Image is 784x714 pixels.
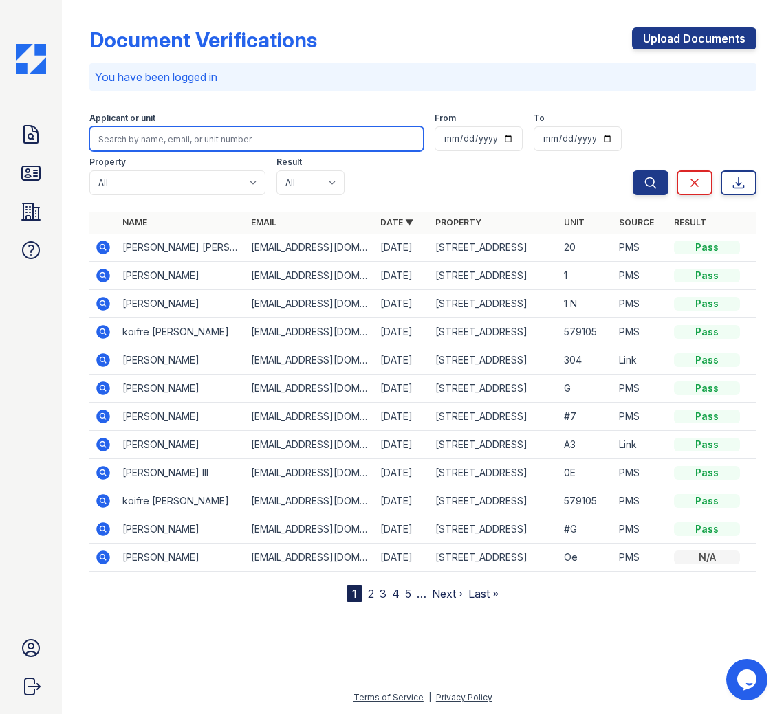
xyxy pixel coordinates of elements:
[430,375,559,403] td: [STREET_ADDRESS]
[375,375,430,403] td: [DATE]
[430,487,559,515] td: [STREET_ADDRESS]
[430,346,559,375] td: [STREET_ADDRESS]
[430,403,559,431] td: [STREET_ADDRESS]
[375,290,430,318] td: [DATE]
[246,487,375,515] td: [EMAIL_ADDRESS][DOMAIN_NAME]
[613,544,668,572] td: PMS
[613,487,668,515] td: PMS
[117,515,246,544] td: [PERSON_NAME]
[246,375,375,403] td: [EMAIL_ADDRESS][DOMAIN_NAME]
[246,346,375,375] td: [EMAIL_ADDRESS][DOMAIN_NAME]
[347,585,362,602] div: 1
[405,587,411,601] a: 5
[558,403,613,431] td: #7
[375,431,430,459] td: [DATE]
[435,217,481,227] a: Property
[89,157,126,168] label: Property
[432,587,463,601] a: Next ›
[95,69,752,85] p: You have been logged in
[417,585,426,602] span: …
[16,44,46,74] img: CE_Icon_Blue-c292c112584629df590d857e76928e9f676e5b41ef8f769ba2f05ee15b207248.png
[613,346,668,375] td: Link
[117,375,246,403] td: [PERSON_NAME]
[613,375,668,403] td: PMS
[246,431,375,459] td: [EMAIL_ADDRESS][DOMAIN_NAME]
[122,217,147,227] a: Name
[375,515,430,544] td: [DATE]
[430,290,559,318] td: [STREET_ADDRESS]
[558,346,613,375] td: 304
[430,318,559,346] td: [STREET_ADDRESS]
[246,459,375,487] td: [EMAIL_ADDRESS][DOMAIN_NAME]
[117,234,246,262] td: [PERSON_NAME] [PERSON_NAME]
[276,157,302,168] label: Result
[558,234,613,262] td: 20
[375,234,430,262] td: [DATE]
[558,262,613,290] td: 1
[375,487,430,515] td: [DATE]
[558,487,613,515] td: 579105
[375,459,430,487] td: [DATE]
[117,346,246,375] td: [PERSON_NAME]
[674,381,740,395] div: Pass
[564,217,585,227] a: Unit
[375,544,430,572] td: [DATE]
[430,515,559,544] td: [STREET_ADDRESS]
[375,346,430,375] td: [DATE]
[392,587,400,601] a: 4
[613,234,668,262] td: PMS
[558,459,613,487] td: 0E
[613,403,668,431] td: PMS
[619,217,654,227] a: Source
[613,262,668,290] td: PMS
[89,27,317,52] div: Document Verifications
[89,126,424,151] input: Search by name, email, or unit number
[632,27,756,49] a: Upload Documents
[430,262,559,290] td: [STREET_ADDRESS]
[558,431,613,459] td: A3
[375,318,430,346] td: [DATE]
[674,269,740,282] div: Pass
[380,217,413,227] a: Date ▼
[251,217,276,227] a: Email
[674,494,740,508] div: Pass
[436,692,492,702] a: Privacy Policy
[674,241,740,254] div: Pass
[117,290,246,318] td: [PERSON_NAME]
[117,459,246,487] td: [PERSON_NAME] III
[117,403,246,431] td: [PERSON_NAME]
[674,353,740,367] div: Pass
[674,217,706,227] a: Result
[368,587,374,601] a: 2
[674,522,740,536] div: Pass
[674,550,740,564] div: N/A
[674,438,740,451] div: Pass
[430,544,559,572] td: [STREET_ADDRESS]
[246,262,375,290] td: [EMAIL_ADDRESS][DOMAIN_NAME]
[430,431,559,459] td: [STREET_ADDRESS]
[613,459,668,487] td: PMS
[117,487,246,515] td: koifre [PERSON_NAME]
[613,431,668,459] td: Link
[674,410,740,423] div: Pass
[246,290,375,318] td: [EMAIL_ADDRESS][DOMAIN_NAME]
[674,297,740,311] div: Pass
[117,262,246,290] td: [PERSON_NAME]
[246,318,375,346] td: [EMAIL_ADDRESS][DOMAIN_NAME]
[558,318,613,346] td: 579105
[375,262,430,290] td: [DATE]
[117,544,246,572] td: [PERSON_NAME]
[558,375,613,403] td: G
[613,515,668,544] td: PMS
[246,403,375,431] td: [EMAIL_ADDRESS][DOMAIN_NAME]
[613,318,668,346] td: PMS
[534,113,545,124] label: To
[468,587,499,601] a: Last »
[435,113,456,124] label: From
[353,692,424,702] a: Terms of Service
[380,587,386,601] a: 3
[428,692,431,702] div: |
[674,325,740,339] div: Pass
[726,659,770,700] iframe: chat widget
[246,544,375,572] td: [EMAIL_ADDRESS][DOMAIN_NAME]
